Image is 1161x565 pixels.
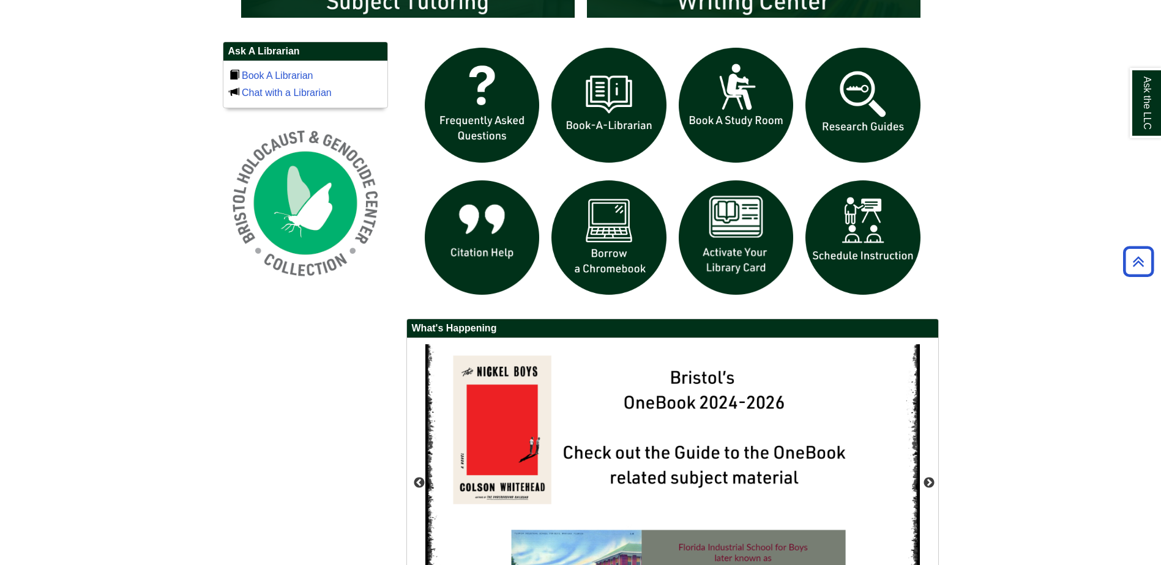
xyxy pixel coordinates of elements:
a: Back to Top [1119,253,1158,270]
img: Research Guides icon links to research guides web page [799,42,927,169]
a: Chat with a Librarian [242,87,332,98]
button: Next [923,477,935,489]
h2: What's Happening [407,319,938,338]
h2: Ask A Librarian [223,42,387,61]
div: slideshow [419,42,927,306]
img: frequently asked questions [419,42,546,169]
img: Book a Librarian icon links to book a librarian web page [545,42,673,169]
img: citation help icon links to citation help guide page [419,174,546,301]
a: Book A Librarian [242,70,313,81]
img: activate Library Card icon links to form to activate student ID into library card [673,174,800,301]
button: Previous [413,477,425,489]
img: Holocaust and Genocide Collection [223,120,388,286]
img: Borrow a chromebook icon links to the borrow a chromebook web page [545,174,673,301]
img: book a study room icon links to book a study room web page [673,42,800,169]
img: For faculty. Schedule Library Instruction icon links to form. [799,174,927,301]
